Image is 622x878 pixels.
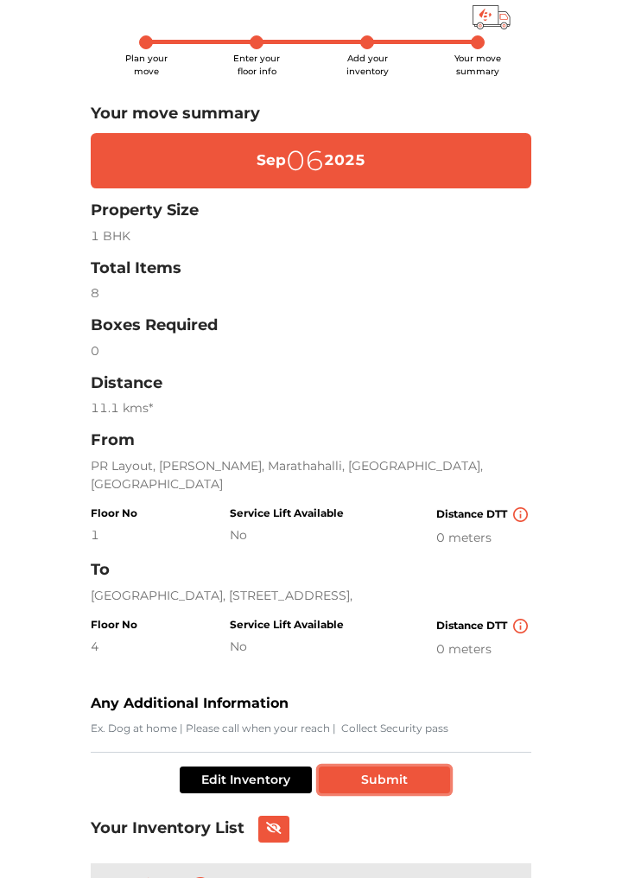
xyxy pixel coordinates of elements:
[180,767,312,793] button: Edit Inventory
[233,53,280,77] span: Enter your floor info
[91,342,531,360] div: 0
[91,431,531,450] h3: From
[319,767,450,793] button: Submit
[230,507,344,519] h4: Service Lift Available
[91,284,531,302] div: 8
[91,507,137,519] h4: Floor No
[230,638,344,656] div: No
[91,105,531,124] h3: Your move summary
[230,619,344,631] h4: Service Lift Available
[91,638,137,656] div: 4
[91,526,137,544] div: 1
[91,561,531,580] h3: To
[125,53,168,77] span: Plan your move
[346,53,389,77] span: Add your inventory
[91,457,531,493] p: PR Layout, [PERSON_NAME], Marathahalli, [GEOGRAPHIC_DATA], [GEOGRAPHIC_DATA]
[91,201,531,220] h3: Property Size
[91,587,531,605] p: [GEOGRAPHIC_DATA], [STREET_ADDRESS],
[91,695,289,711] b: Any Additional Information
[436,640,531,658] div: 0 meters
[436,619,531,633] h4: Distance DTT
[286,147,324,175] div: 06
[91,227,531,245] div: 1 BHK
[454,53,501,77] span: Your move summary
[91,316,531,335] h3: Boxes Required
[91,619,137,631] h4: Floor No
[91,819,244,838] h3: Your Inventory List
[91,374,531,393] h3: Distance
[436,507,531,522] h4: Distance DTT
[324,150,365,172] div: 2025
[436,529,531,547] div: 0 meters
[91,399,531,417] div: 11.1 km s*
[230,526,344,544] div: No
[257,150,286,172] div: Sep
[91,259,531,278] h3: Total Items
